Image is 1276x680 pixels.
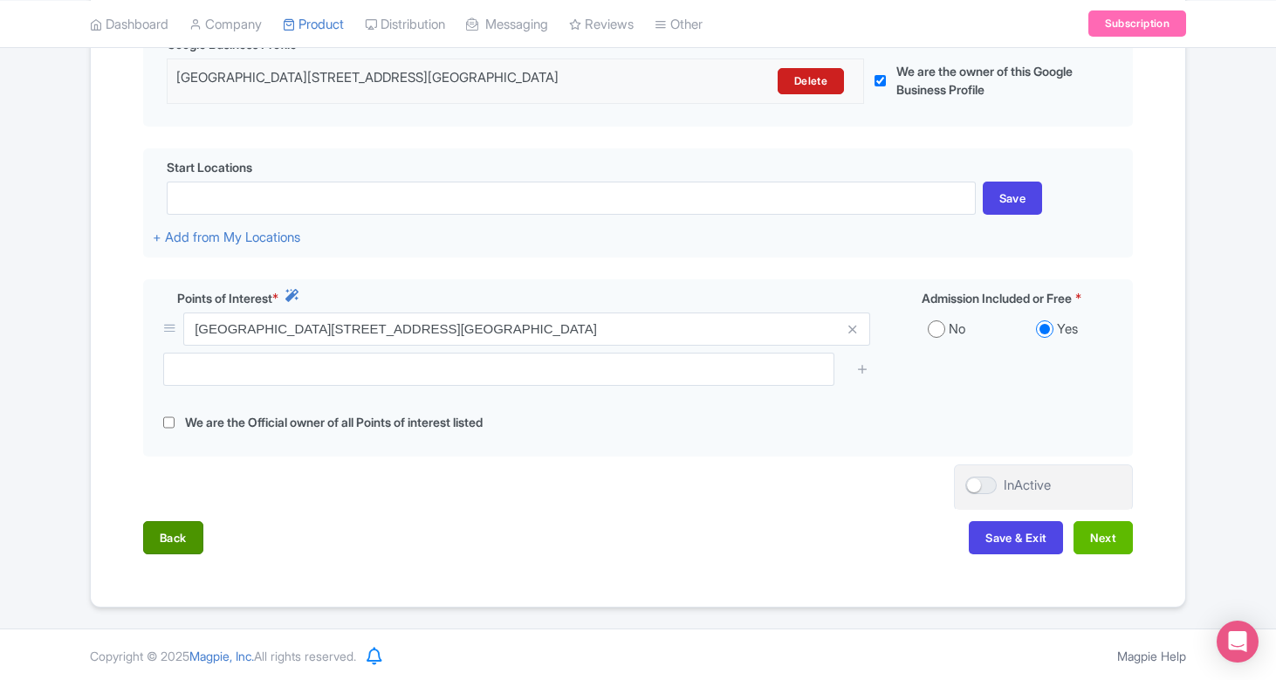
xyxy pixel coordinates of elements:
[922,289,1072,307] span: Admission Included or Free
[896,62,1089,99] label: We are the owner of this Google Business Profile
[79,647,367,665] div: Copyright © 2025 All rights reserved.
[176,68,685,94] div: [GEOGRAPHIC_DATA][STREET_ADDRESS][GEOGRAPHIC_DATA]
[969,521,1063,554] button: Save & Exit
[185,413,483,433] label: We are the Official owner of all Points of interest listed
[153,229,300,245] a: + Add from My Locations
[189,649,254,663] span: Magpie, Inc.
[1217,621,1259,663] div: Open Intercom Messenger
[778,68,844,94] a: Delete
[1004,476,1051,496] div: InActive
[167,158,252,176] span: Start Locations
[949,319,965,340] label: No
[1057,319,1078,340] label: Yes
[983,182,1043,215] div: Save
[177,289,272,307] span: Points of Interest
[1074,521,1133,554] button: Next
[1117,649,1186,663] a: Magpie Help
[1088,10,1186,37] a: Subscription
[143,521,203,554] button: Back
